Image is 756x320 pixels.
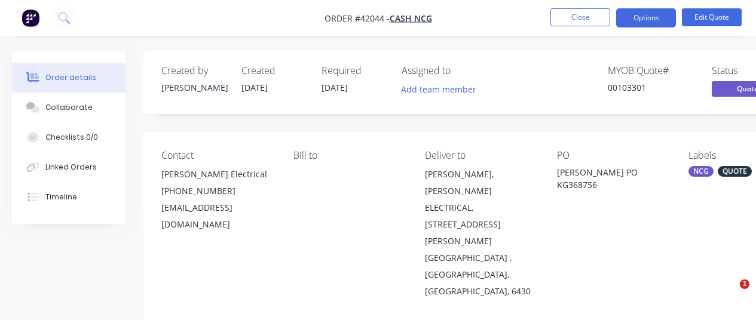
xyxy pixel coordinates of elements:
[12,63,126,93] button: Order details
[241,65,307,76] div: Created
[161,65,227,76] div: Created by
[322,65,387,76] div: Required
[425,166,538,300] div: [PERSON_NAME], [PERSON_NAME] ELECTRICAL, [STREET_ADDRESS][PERSON_NAME][GEOGRAPHIC_DATA] , [GEOGRA...
[715,279,744,308] iframe: Intercom live chat
[425,166,538,250] div: [PERSON_NAME], [PERSON_NAME] ELECTRICAL, [STREET_ADDRESS][PERSON_NAME]
[45,132,98,143] div: Checklists 0/0
[740,279,749,289] span: 1
[325,13,390,24] span: Order #42044 -
[425,150,538,161] div: Deliver to
[402,65,521,76] div: Assigned to
[322,82,348,93] span: [DATE]
[45,162,97,173] div: Linked Orders
[161,166,274,233] div: [PERSON_NAME] Electrical[PHONE_NUMBER][EMAIL_ADDRESS][DOMAIN_NAME]
[12,152,126,182] button: Linked Orders
[402,81,483,97] button: Add team member
[22,9,39,27] img: Factory
[161,150,274,161] div: Contact
[12,93,126,122] button: Collaborate
[45,102,93,113] div: Collaborate
[682,8,742,26] button: Edit Quote
[293,150,406,161] div: Bill to
[161,81,227,94] div: [PERSON_NAME]
[425,250,538,300] div: [GEOGRAPHIC_DATA] , [GEOGRAPHIC_DATA], [GEOGRAPHIC_DATA], 6430
[12,122,126,152] button: Checklists 0/0
[608,81,697,94] div: 00103301
[550,8,610,26] button: Close
[718,166,752,177] div: QUOTE
[45,72,96,83] div: Order details
[557,150,670,161] div: PO
[688,166,714,177] div: NCG
[390,13,432,24] a: CASH NCG
[12,182,126,212] button: Timeline
[161,199,274,233] div: [EMAIL_ADDRESS][DOMAIN_NAME]
[616,8,676,27] button: Options
[161,166,274,183] div: [PERSON_NAME] Electrical
[45,192,77,202] div: Timeline
[241,82,268,93] span: [DATE]
[608,65,697,76] div: MYOB Quote #
[161,183,274,199] div: [PHONE_NUMBER]
[557,166,670,191] div: [PERSON_NAME] PO KG368756
[395,81,483,97] button: Add team member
